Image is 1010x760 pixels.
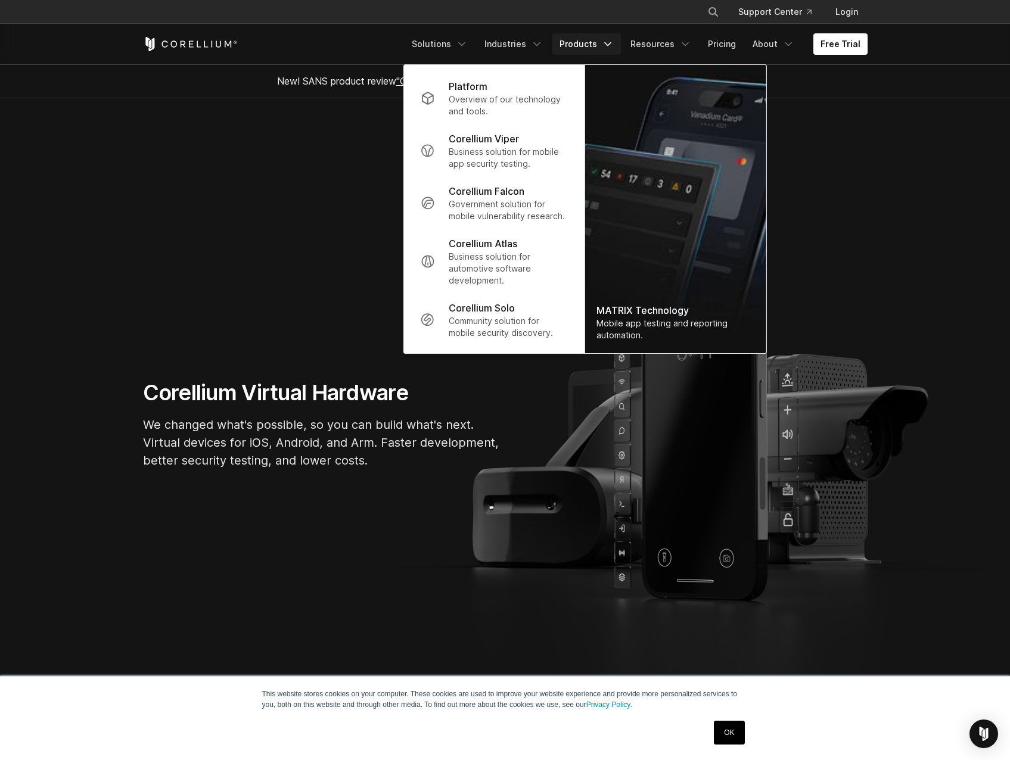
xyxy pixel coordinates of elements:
a: Products [552,33,621,55]
div: Mobile app testing and reporting automation. [596,317,754,341]
p: Government solution for mobile vulnerability research. [449,198,567,222]
a: Solutions [405,33,475,55]
a: Support Center [729,1,821,23]
p: Community solution for mobile security discovery. [449,315,567,339]
p: This website stores cookies on your computer. These cookies are used to improve your website expe... [262,689,748,710]
div: Navigation Menu [405,33,868,55]
a: Free Trial [813,33,868,55]
a: Login [826,1,868,23]
a: About [745,33,801,55]
a: Corellium Viper Business solution for mobile app security testing. [411,124,577,177]
p: Business solution for mobile app security testing. [449,146,567,170]
p: Corellium Falcon [449,184,524,198]
div: MATRIX Technology [596,303,754,317]
p: We changed what's possible, so you can build what's next. Virtual devices for iOS, Android, and A... [143,416,501,469]
p: Corellium Atlas [449,236,517,251]
h1: Corellium Virtual Hardware [143,379,501,406]
a: Corellium Atlas Business solution for automotive software development. [411,229,577,294]
div: Navigation Menu [693,1,868,23]
a: OK [714,721,744,745]
button: Search [703,1,724,23]
img: Matrix_WebNav_1x [585,65,766,353]
a: Corellium Home [143,37,238,51]
p: Corellium Viper [449,132,519,146]
a: "Collaborative Mobile App Security Development and Analysis" [396,75,671,87]
p: Business solution for automotive software development. [449,251,567,286]
a: Pricing [701,33,743,55]
p: Overview of our technology and tools. [449,94,567,117]
a: Corellium Solo Community solution for mobile security discovery. [411,294,577,346]
span: New! SANS product review now available. [277,75,734,87]
p: Platform [449,79,487,94]
a: Corellium Falcon Government solution for mobile vulnerability research. [411,177,577,229]
a: MATRIX Technology Mobile app testing and reporting automation. [585,65,766,353]
a: Resources [623,33,698,55]
a: Industries [477,33,550,55]
a: Privacy Policy. [586,700,632,709]
a: Platform Overview of our technology and tools. [411,72,577,124]
p: Corellium Solo [449,301,515,315]
div: Open Intercom Messenger [969,719,998,748]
